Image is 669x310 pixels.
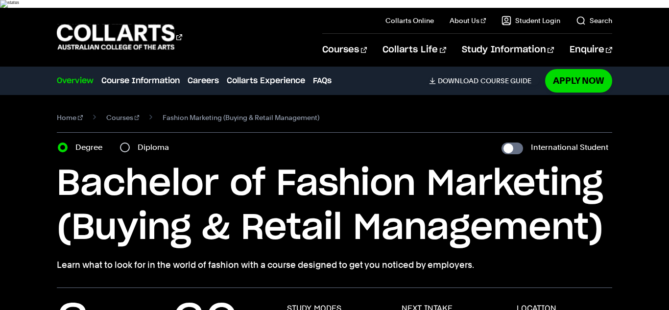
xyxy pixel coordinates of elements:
[188,75,219,87] a: Careers
[227,75,305,87] a: Collarts Experience
[138,141,175,154] label: Diploma
[57,258,612,272] p: Learn what to look for in the world of fashion with a course designed to get you noticed by emplo...
[57,111,83,124] a: Home
[570,34,612,66] a: Enquire
[57,75,94,87] a: Overview
[438,76,478,85] span: Download
[163,111,319,124] span: Fashion Marketing (Buying & Retail Management)
[429,76,539,85] a: DownloadCourse Guide
[545,69,612,92] a: Apply Now
[576,16,612,25] a: Search
[57,23,182,51] div: Go to homepage
[502,16,560,25] a: Student Login
[101,75,180,87] a: Course Information
[385,16,434,25] a: Collarts Online
[450,16,486,25] a: About Us
[531,141,608,154] label: International Student
[106,111,140,124] a: Courses
[57,162,612,250] h1: Bachelor of Fashion Marketing (Buying & Retail Management)
[382,34,446,66] a: Collarts Life
[75,141,108,154] label: Degree
[462,34,554,66] a: Study Information
[313,75,332,87] a: FAQs
[322,34,367,66] a: Courses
